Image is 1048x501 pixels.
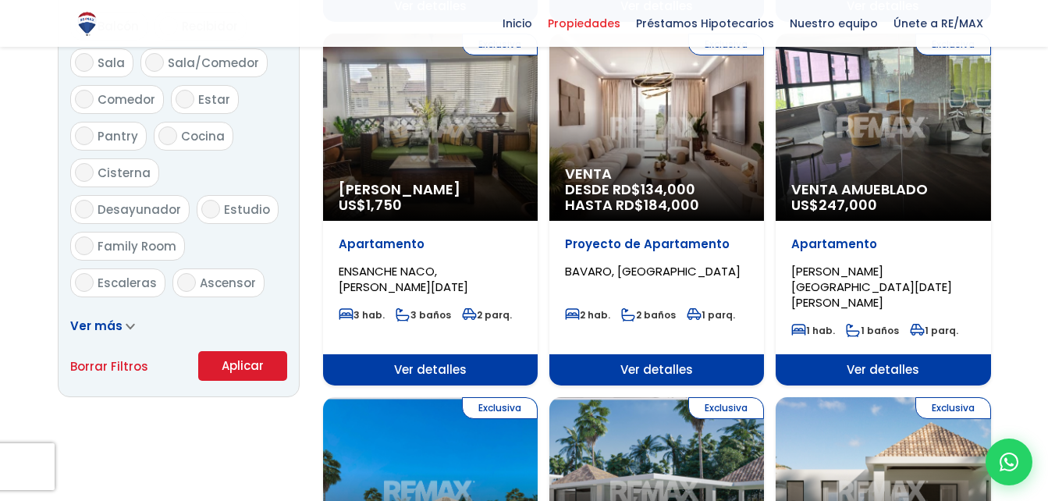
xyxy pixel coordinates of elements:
span: Préstamos Hipotecarios [628,12,782,35]
span: 2 baños [621,308,676,322]
a: Exclusiva Venta DESDE RD$134,000 HASTA RD$184,000 Proyecto de Apartamento BAVARO, [GEOGRAPHIC_DAT... [549,34,764,386]
input: Comedor [75,90,94,108]
span: Cisterna [98,165,151,181]
span: [PERSON_NAME][GEOGRAPHIC_DATA][DATE][PERSON_NAME] [791,263,952,311]
button: Aplicar [198,351,287,381]
span: Ver detalles [549,354,764,386]
span: Ver más [70,318,123,334]
span: Exclusiva [688,397,764,419]
span: Desayunador [98,201,181,218]
span: Cocina [181,128,225,144]
span: DESDE RD$ [565,182,748,213]
span: US$ [339,195,402,215]
span: Ascensor [200,275,256,291]
span: Exclusiva [462,397,538,419]
span: Family Room [98,238,176,254]
span: 2 parq. [462,308,512,322]
span: Venta [565,166,748,182]
a: Exclusiva Venta Amueblado US$247,000 Apartamento [PERSON_NAME][GEOGRAPHIC_DATA][DATE][PERSON_NAME... [776,34,990,386]
span: Pantry [98,128,138,144]
input: Sala/Comedor [145,53,164,72]
input: Desayunador [75,200,94,219]
span: Sala [98,55,125,71]
input: Sala [75,53,94,72]
input: Pantry [75,126,94,145]
span: 1 baños [846,324,899,337]
span: Ver detalles [323,354,538,386]
span: Únete a RE/MAX [886,12,991,35]
input: Ascensor [177,273,196,292]
span: 2 hab. [565,308,610,322]
span: 1 hab. [791,324,835,337]
input: Estar [176,90,194,108]
span: Estudio [224,201,270,218]
input: Escaleras [75,273,94,292]
span: Venta Amueblado [791,182,975,197]
span: ENSANCHE NACO, [PERSON_NAME][DATE] [339,263,468,295]
span: Ver detalles [776,354,990,386]
input: Cisterna [75,163,94,182]
span: 184,000 [644,195,699,215]
span: 3 baños [396,308,451,322]
span: 1 parq. [910,324,958,337]
span: Inicio [495,12,540,35]
span: Propiedades [540,12,628,35]
span: 3 hab. [339,308,385,322]
a: Exclusiva [PERSON_NAME] US$1,750 Apartamento ENSANCHE NACO, [PERSON_NAME][DATE] 3 hab. 3 baños 2 ... [323,34,538,386]
span: Exclusiva [915,397,991,419]
span: Comedor [98,91,155,108]
input: Family Room [75,236,94,255]
p: Apartamento [339,236,522,252]
span: Sala/Comedor [168,55,259,71]
span: 134,000 [641,179,695,199]
span: Nuestro equipo [782,12,886,35]
span: 247,000 [819,195,877,215]
span: BAVARO, [GEOGRAPHIC_DATA] [565,263,741,279]
p: Apartamento [791,236,975,252]
span: US$ [791,195,877,215]
p: Proyecto de Apartamento [565,236,748,252]
a: Borrar Filtros [70,357,148,376]
span: Estar [198,91,230,108]
span: [PERSON_NAME] [339,182,522,197]
img: Logo de REMAX [73,10,101,37]
span: 1 parq. [687,308,735,322]
span: HASTA RD$ [565,197,748,213]
input: Cocina [158,126,177,145]
a: Ver más [70,318,135,334]
span: Escaleras [98,275,157,291]
span: 1,750 [366,195,402,215]
input: Estudio [201,200,220,219]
